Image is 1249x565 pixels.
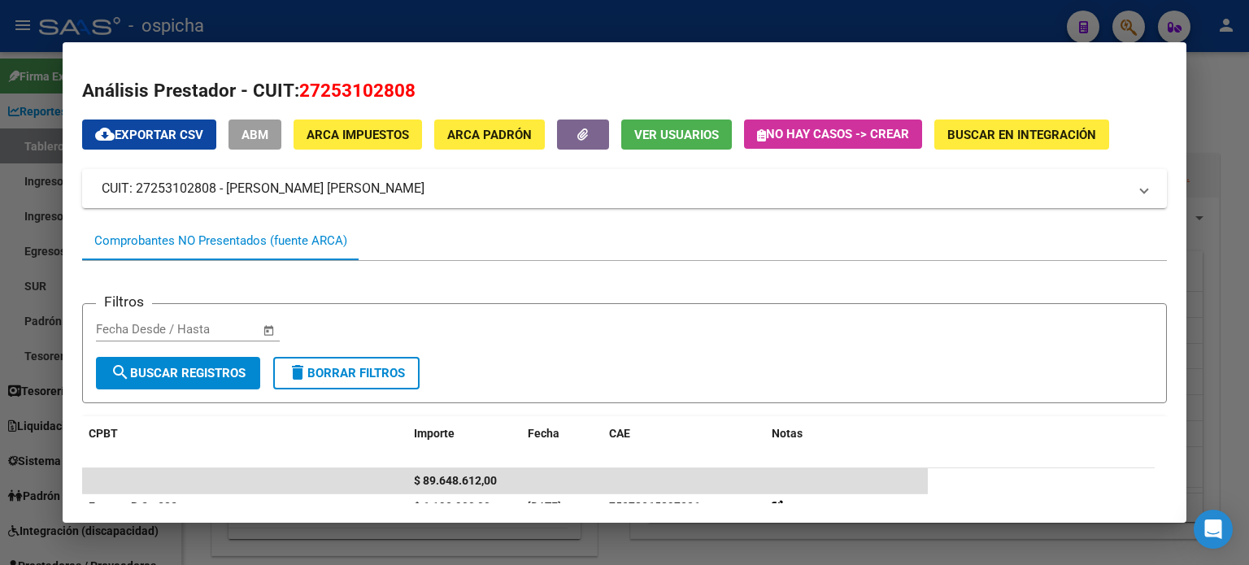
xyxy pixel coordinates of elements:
[242,128,268,142] span: ABM
[82,120,216,150] button: Exportar CSV
[288,363,307,382] mat-icon: delete
[947,128,1096,142] span: Buscar en Integración
[82,416,407,451] datatable-header-cell: CPBT
[89,500,141,513] span: Factura B:
[434,120,545,150] button: ARCA Padrón
[414,500,490,513] span: $ 6.193.900,00
[757,127,909,141] span: No hay casos -> Crear
[94,232,347,250] div: Comprobantes NO Presentados (fuente ARCA)
[111,363,130,382] mat-icon: search
[307,128,409,142] span: ARCA Impuestos
[89,427,118,440] span: CPBT
[603,416,765,451] datatable-header-cell: CAE
[82,77,1167,105] h2: Análisis Prestador - CUIT:
[89,500,177,513] strong: 2 - 392
[102,179,1128,198] mat-panel-title: CUIT: 27253102808 - [PERSON_NAME] [PERSON_NAME]
[228,120,281,150] button: ABM
[528,500,561,513] span: [DATE]
[259,321,278,340] button: Open calendar
[273,357,420,389] button: Borrar Filtros
[1194,510,1233,549] div: Open Intercom Messenger
[744,120,922,149] button: No hay casos -> Crear
[414,427,455,440] span: Importe
[621,120,732,150] button: Ver Usuarios
[95,128,203,142] span: Exportar CSV
[294,120,422,150] button: ARCA Impuestos
[934,120,1109,150] button: Buscar en Integración
[96,291,152,312] h3: Filtros
[95,124,115,144] mat-icon: cloud_download
[528,427,559,440] span: Fecha
[163,322,242,337] input: End date
[288,366,405,380] span: Borrar Filtros
[111,366,246,380] span: Buscar Registros
[82,169,1167,208] mat-expansion-panel-header: CUIT: 27253102808 - [PERSON_NAME] [PERSON_NAME]
[521,416,603,451] datatable-header-cell: Fecha
[96,357,260,389] button: Buscar Registros
[96,322,149,337] input: Start date
[609,500,700,513] span: 75278365897226
[634,128,719,142] span: Ver Usuarios
[609,427,630,440] span: CAE
[765,416,928,451] datatable-header-cell: Notas
[414,474,497,487] span: $ 89.648.612,00
[447,128,532,142] span: ARCA Padrón
[299,80,416,101] span: 27253102808
[407,416,521,451] datatable-header-cell: Importe
[772,427,803,440] span: Notas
